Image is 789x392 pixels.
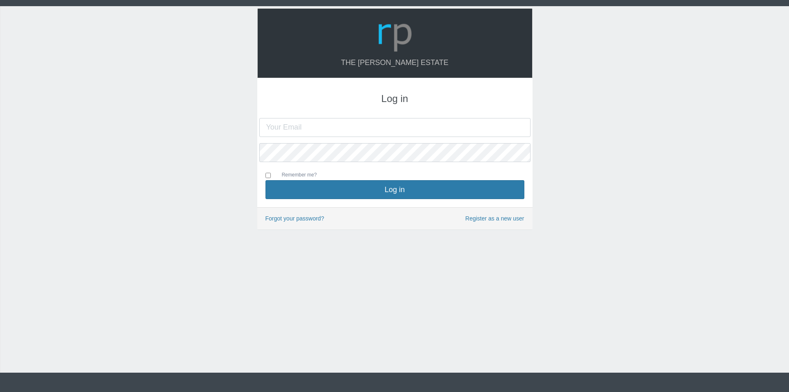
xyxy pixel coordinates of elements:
[265,93,524,104] h3: Log in
[265,215,324,222] a: Forgot your password?
[266,59,524,67] h4: The [PERSON_NAME] Estate
[259,118,531,137] input: Your Email
[265,180,524,199] button: Log in
[465,214,524,223] a: Register as a new user
[274,171,317,180] label: Remember me?
[265,173,271,178] input: Remember me?
[375,15,415,54] img: Logo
